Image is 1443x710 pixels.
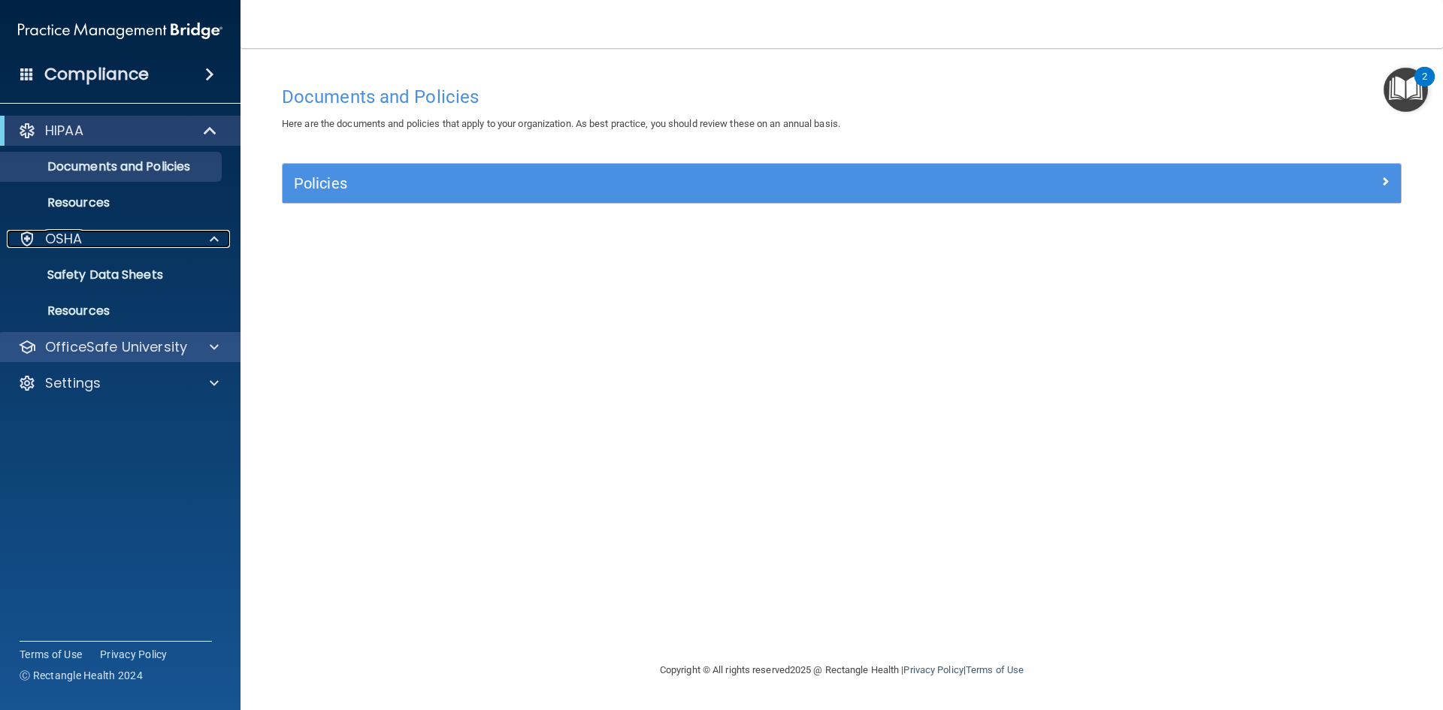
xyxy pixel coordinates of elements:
[10,159,215,174] p: Documents and Policies
[294,171,1390,195] a: Policies
[567,646,1116,694] div: Copyright © All rights reserved 2025 @ Rectangle Health | |
[1384,68,1428,112] button: Open Resource Center, 2 new notifications
[1422,77,1427,96] div: 2
[20,647,82,662] a: Terms of Use
[44,64,149,85] h4: Compliance
[903,664,963,675] a: Privacy Policy
[45,230,83,248] p: OSHA
[45,338,187,356] p: OfficeSafe University
[18,230,219,248] a: OSHA
[10,267,215,282] p: Safety Data Sheets
[45,122,83,140] p: HIPAA
[18,122,218,140] a: HIPAA
[282,118,840,129] span: Here are the documents and policies that apply to your organization. As best practice, you should...
[10,195,215,210] p: Resources
[1183,603,1425,663] iframe: Drift Widget Chat Controller
[294,175,1110,192] h5: Policies
[966,664,1024,675] a: Terms of Use
[20,668,143,683] span: Ⓒ Rectangle Health 2024
[18,16,222,46] img: PMB logo
[10,304,215,319] p: Resources
[18,374,219,392] a: Settings
[282,87,1402,107] h4: Documents and Policies
[18,338,219,356] a: OfficeSafe University
[100,647,168,662] a: Privacy Policy
[45,374,101,392] p: Settings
